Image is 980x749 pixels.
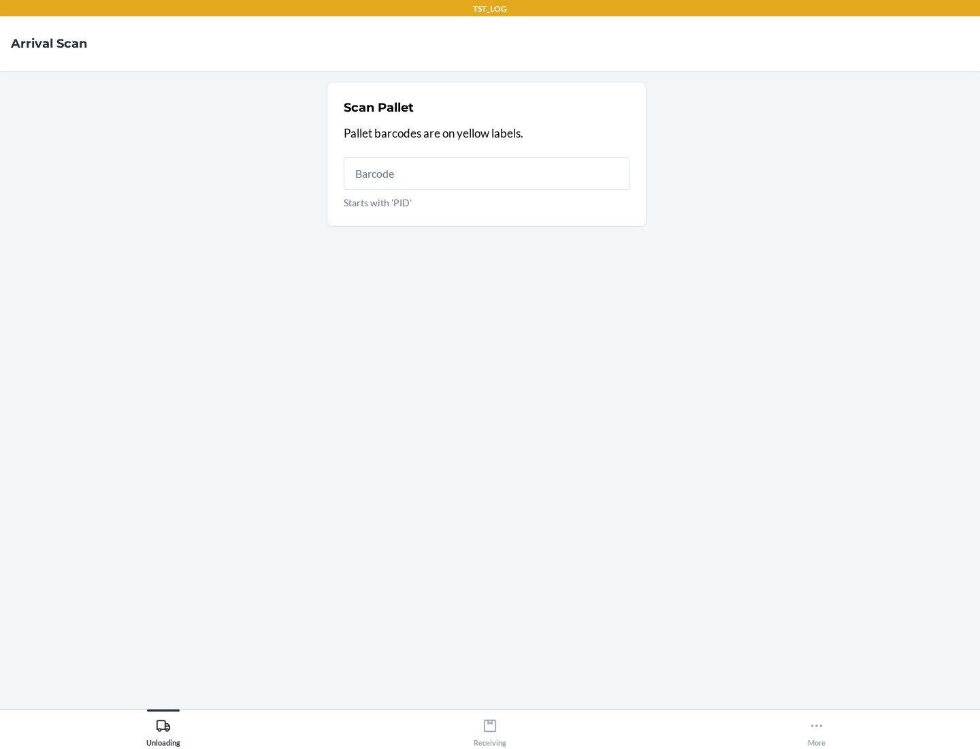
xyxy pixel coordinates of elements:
p: Pallet barcodes are on yellow labels. [344,125,630,142]
div: More [808,713,826,747]
p: TST_LOG [473,3,507,15]
p: Starts with 'PID' [344,195,630,210]
input: Starts with 'PID' [344,157,630,190]
button: Receiving [327,710,653,747]
h2: Scan Pallet [344,99,414,116]
button: More [653,710,980,747]
h4: Arrival Scan [11,35,87,52]
div: Receiving [474,713,506,747]
div: Unloading [146,713,180,747]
